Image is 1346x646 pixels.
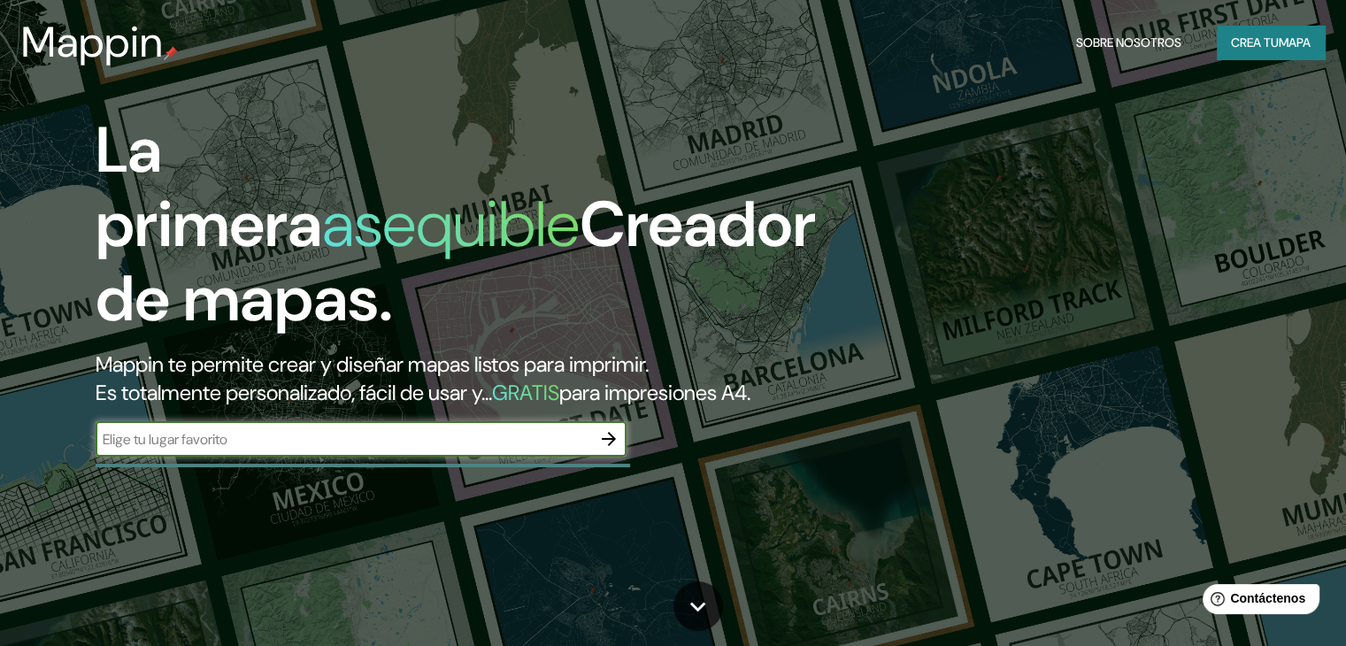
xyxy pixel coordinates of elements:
font: Mappin te permite crear y diseñar mapas listos para imprimir. [96,350,649,378]
input: Elige tu lugar favorito [96,429,591,450]
font: GRATIS [492,379,559,406]
font: Creador de mapas. [96,183,816,340]
font: Crea tu [1231,35,1279,50]
font: Sobre nosotros [1076,35,1181,50]
img: pin de mapeo [164,46,178,60]
font: La primera [96,109,322,265]
font: mapa [1279,35,1311,50]
font: asequible [322,183,580,265]
iframe: Lanzador de widgets de ayuda [1188,577,1327,627]
button: Crea tumapa [1217,26,1325,59]
font: Es totalmente personalizado, fácil de usar y... [96,379,492,406]
font: para impresiones A4. [559,379,750,406]
font: Mappin [21,14,164,70]
button: Sobre nosotros [1069,26,1188,59]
